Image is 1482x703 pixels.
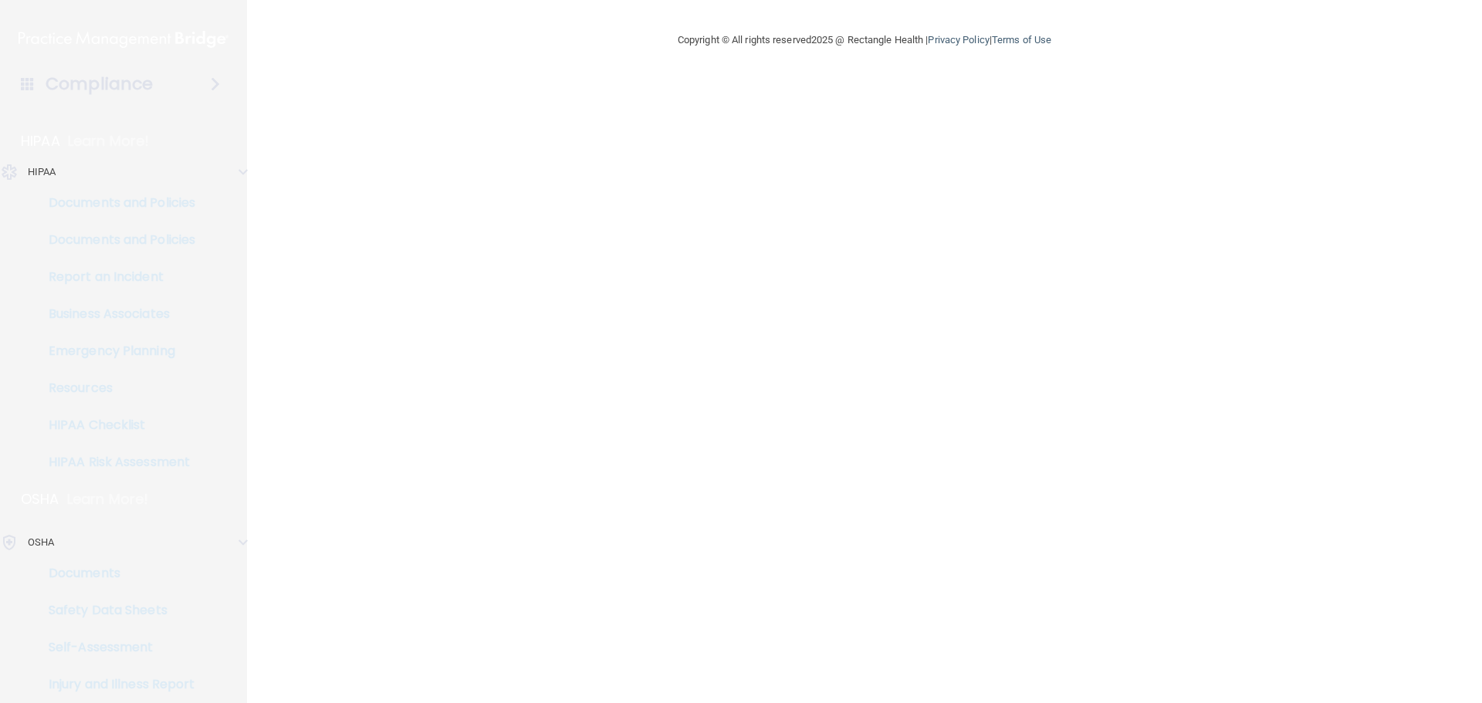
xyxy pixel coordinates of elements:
p: Self-Assessment [10,640,221,655]
p: Learn More! [67,490,149,509]
p: Emergency Planning [10,343,221,359]
p: Resources [10,380,221,396]
p: Business Associates [10,306,221,322]
p: Documents and Policies [10,195,221,211]
p: HIPAA Checklist [10,417,221,433]
h4: Compliance [46,73,153,95]
p: Injury and Illness Report [10,677,221,692]
p: Documents and Policies [10,232,221,248]
p: HIPAA [28,163,56,181]
a: Terms of Use [992,34,1051,46]
a: Privacy Policy [928,34,989,46]
img: PMB logo [19,24,228,55]
p: HIPAA Risk Assessment [10,455,221,470]
p: OSHA [28,533,54,552]
p: Learn More! [68,132,150,150]
div: Copyright © All rights reserved 2025 @ Rectangle Health | | [583,15,1146,65]
p: Documents [10,566,221,581]
p: HIPAA [21,132,60,150]
p: OSHA [21,490,59,509]
p: Safety Data Sheets [10,603,221,618]
p: Report an Incident [10,269,221,285]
